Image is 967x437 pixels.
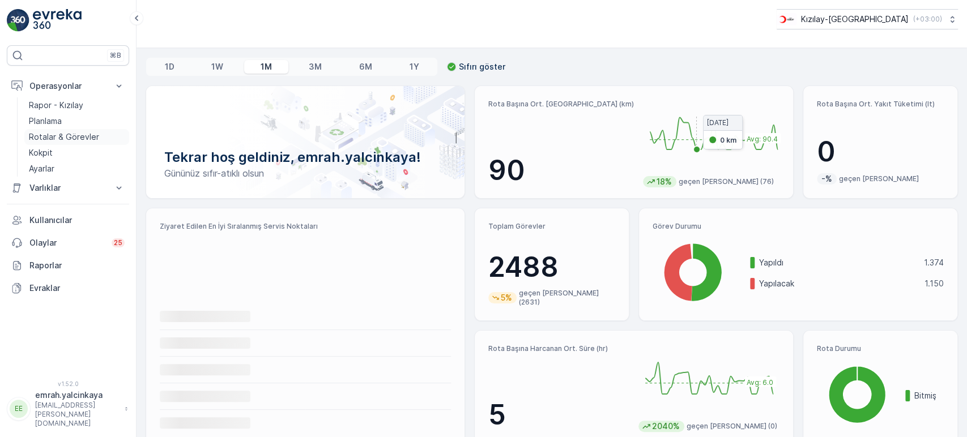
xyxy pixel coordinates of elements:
p: Rotalar & Görevler [29,131,99,143]
button: Kızılay-[GEOGRAPHIC_DATA](+03:00) [777,9,958,29]
a: Kullanıcılar [7,209,129,232]
p: 5 [488,398,629,432]
p: Sıfırı göster [459,61,505,72]
button: Operasyonlar [7,75,129,97]
p: Ziyaret Edilen En İyi Sıralanmış Servis Noktaları [160,222,451,231]
p: Evraklar [29,282,125,294]
p: 0 [817,135,944,169]
img: k%C4%B1z%C4%B1lay_jywRncg.png [777,13,796,25]
p: Olaylar [29,237,105,249]
p: geçen [PERSON_NAME] [839,174,919,183]
p: 2488 [488,250,615,284]
p: 6M [359,61,372,72]
p: Yapıldı [759,257,917,268]
button: EEemrah.yalcinkaya[EMAIL_ADDRESS][PERSON_NAME][DOMAIN_NAME] [7,389,129,428]
p: Bitmiş [914,390,944,401]
p: Yapılacak [759,278,917,289]
p: [EMAIL_ADDRESS][PERSON_NAME][DOMAIN_NAME] [35,401,119,428]
p: Görev Durumu [653,222,944,231]
p: Gününüz sıfır-atıklı olsun [164,166,446,180]
a: Kokpit [24,145,129,161]
p: emrah.yalcinkaya [35,389,119,401]
p: 25 [114,238,122,247]
p: geçen [PERSON_NAME] (2631) [519,289,615,307]
p: 3M [309,61,322,72]
p: Rota Başına Ort. [GEOGRAPHIC_DATA] (km) [488,100,634,109]
a: Ayarlar [24,161,129,177]
p: Rota Başına Harcanan Ort. Süre (hr) [488,344,629,353]
p: Planlama [29,115,62,127]
p: Rota Başına Ort. Yakıt Tüketimi (lt) [817,100,944,109]
p: Kızılay-[GEOGRAPHIC_DATA] [801,14,909,25]
a: Olaylar25 [7,232,129,254]
a: Raporlar [7,254,129,277]
a: Rotalar & Görevler [24,129,129,145]
p: 1.150 [925,278,944,289]
p: geçen [PERSON_NAME] (0) [687,422,777,431]
img: logo_light-DOdMpM7g.png [33,9,82,32]
p: 1.374 [924,257,944,268]
span: v 1.52.0 [7,380,129,387]
p: Rapor - Kızılay [29,100,83,111]
p: Ayarlar [29,163,54,174]
p: Raporlar [29,260,125,271]
p: 90 [488,153,634,187]
p: Toplam Görevler [488,222,615,231]
img: logo [7,9,29,32]
div: EE [10,400,28,418]
p: ⌘B [110,51,121,60]
a: Planlama [24,113,129,129]
p: ( +03:00 ) [913,15,942,24]
button: Varlıklar [7,177,129,199]
p: 18% [655,176,673,187]
p: 1M [261,61,272,72]
p: 1Y [409,61,419,72]
p: 2040% [651,421,681,432]
p: 1W [211,61,223,72]
p: Rota Durumu [817,344,944,353]
a: Rapor - Kızılay [24,97,129,113]
p: Tekrar hoş geldiniz, emrah.yalcinkaya! [164,148,446,166]
p: Varlıklar [29,182,107,194]
p: Kokpit [29,147,53,158]
p: 1D [165,61,174,72]
a: Evraklar [7,277,129,299]
p: Kullanıcılar [29,215,125,226]
p: Operasyonlar [29,80,107,92]
p: 5% [500,292,513,303]
p: geçen [PERSON_NAME] (76) [679,177,774,186]
p: -% [820,173,833,185]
